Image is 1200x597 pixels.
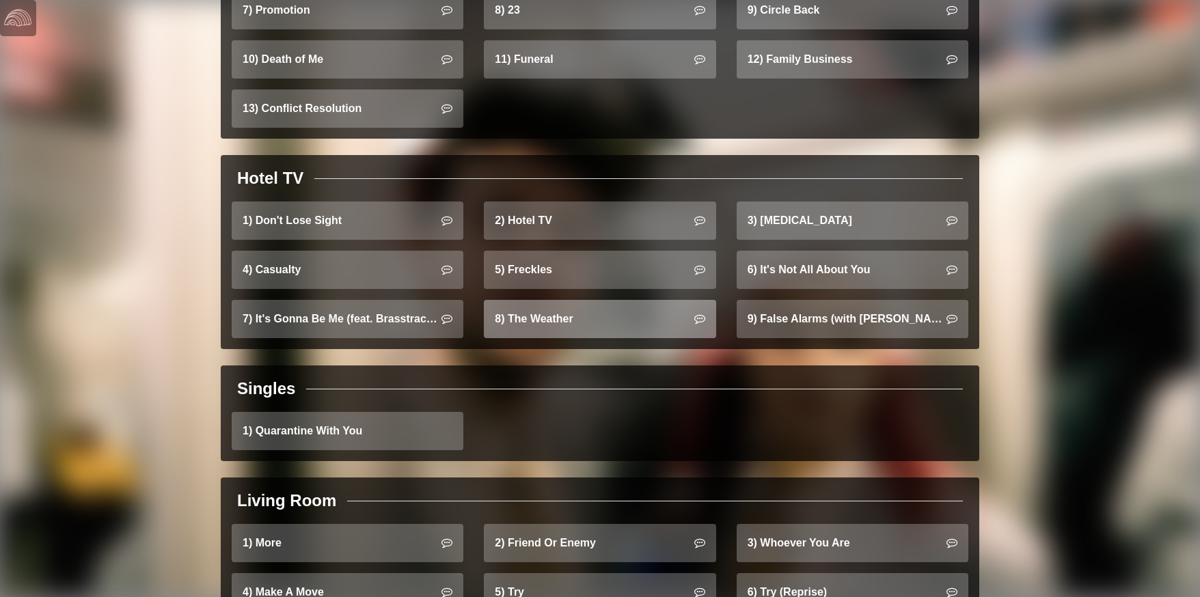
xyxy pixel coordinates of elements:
[484,524,715,562] a: 2) Friend Or Enemy
[237,166,303,191] div: Hotel TV
[484,251,715,289] a: 5) Freckles
[484,300,715,338] a: 8) The Weather
[737,300,968,338] a: 9) False Alarms (with [PERSON_NAME])
[232,524,463,562] a: 1) More
[737,251,968,289] a: 6) It's Not All About You
[232,40,463,79] a: 10) Death of Me
[4,4,31,31] img: logo-white-4c48a5e4bebecaebe01ca5a9d34031cfd3d4ef9ae749242e8c4bf12ef99f53e8.png
[484,40,715,79] a: 11) Funeral
[737,524,968,562] a: 3) Whoever You Are
[232,300,463,338] a: 7) It's Gonna Be Me (feat. Brasstracks)
[232,412,463,450] a: 1) Quarantine With You
[484,202,715,240] a: 2) Hotel TV
[232,202,463,240] a: 1) Don't Lose Sight
[232,89,463,128] a: 13) Conflict Resolution
[737,40,968,79] a: 12) Family Business
[737,202,968,240] a: 3) [MEDICAL_DATA]
[237,488,336,513] div: Living Room
[232,251,463,289] a: 4) Casualty
[237,376,295,401] div: Singles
